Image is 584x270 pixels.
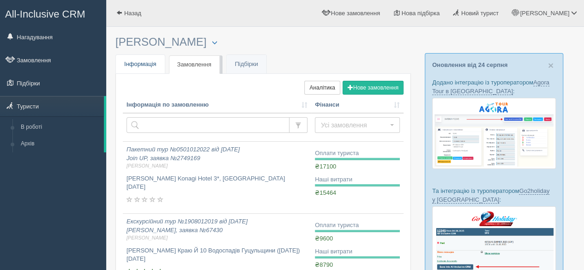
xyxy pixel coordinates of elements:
span: Інформація [124,60,157,67]
span: ₴8790 [315,261,333,268]
a: Пакетний тур №0501012022 від [DATE]Join UP, заявка №2749169[PERSON_NAME] [PERSON_NAME] Konagi Hot... [123,142,311,213]
button: Нове замовлення [343,81,403,95]
span: [PERSON_NAME] [520,10,569,17]
span: [PERSON_NAME] [126,162,307,169]
span: Нова підбірка [402,10,440,17]
a: Оновлення від 24 серпня [432,61,507,68]
span: ₴9600 [315,235,333,242]
input: Пошук за номером замовлення, ПІБ або паспортом туриста [126,117,289,133]
h3: [PERSON_NAME] [115,36,411,48]
p: Та інтеграцію із туроператором : [432,186,556,204]
span: ₴17100 [315,163,336,170]
p: Додано інтеграцію із туроператором : [432,78,556,96]
span: Нове замовлення [331,10,380,17]
a: Підбірки [227,55,266,74]
a: All-Inclusive CRM [0,0,106,26]
span: Новий турист [461,10,499,17]
span: All-Inclusive CRM [5,8,85,20]
div: Наші витрати [315,247,400,256]
span: ₴15464 [315,189,336,196]
button: Усі замовлення [315,117,400,133]
i: Пакетний тур №0501012022 від [DATE] Join UP, заявка №2749169 [126,146,307,170]
span: Усі замовлення [321,120,388,130]
div: Оплати туриста [315,149,400,158]
a: Go2holiday у [GEOGRAPHIC_DATA] [432,187,549,204]
a: Agora Tour в [GEOGRAPHIC_DATA] [432,79,549,95]
a: Архів [17,136,104,152]
a: Замовлення [169,55,220,74]
button: Close [548,60,554,70]
a: Інформація [116,55,165,74]
i: Екскурсійний тур №1908012019 від [DATE] [PERSON_NAME], заявка №67430 [126,218,307,242]
div: Наші витрати [315,175,400,184]
p: [PERSON_NAME] Краю Й 10 Водоспадів Гуцульщини ([DATE]) [DATE] [126,246,307,264]
div: Оплати туриста [315,221,400,230]
p: [PERSON_NAME] Konagi Hotel 3*, [GEOGRAPHIC_DATA] [DATE] [126,174,307,192]
span: Назад [124,10,141,17]
span: × [548,60,554,71]
a: В роботі [17,119,104,136]
a: Аналітика [304,81,340,95]
a: Інформація по замовленню [126,101,307,109]
span: [PERSON_NAME] [126,234,307,241]
img: agora-tour-%D0%B7%D0%B0%D1%8F%D0%B2%D0%BA%D0%B8-%D1%81%D1%80%D0%BC-%D0%B4%D0%BB%D1%8F-%D1%82%D1%8... [432,98,556,168]
a: Фінанси [315,101,400,109]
